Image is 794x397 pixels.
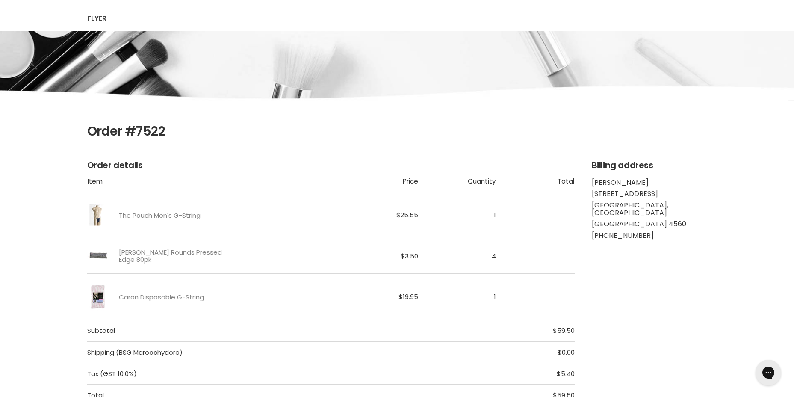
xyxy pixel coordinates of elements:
[119,293,204,301] a: Caron Disposable G-String
[87,320,497,341] span: Subtotal
[558,348,575,357] span: $0.00
[396,210,418,219] span: $25.55
[592,179,707,187] li: [PERSON_NAME]
[87,177,341,192] th: Item
[419,192,496,238] td: 1
[553,326,575,335] span: $59.50
[119,212,201,219] a: The Pouch Men's G-String
[87,341,497,363] span: Shipping (BSG Maroochydore)
[398,292,418,301] span: $19.95
[592,232,707,240] li: [PHONE_NUMBER]
[87,363,497,384] span: Tax (GST 10.0%)
[592,201,707,217] li: [GEOGRAPHIC_DATA], [GEOGRAPHIC_DATA]
[419,274,496,320] td: 1
[592,160,707,170] h2: Billing address
[592,220,707,228] li: [GEOGRAPHIC_DATA] 4560
[87,199,109,231] img: The Pouch Men's G-String
[496,177,574,192] th: Total
[87,245,109,267] img: Caron Cotton Rounds Pressed Edge 80pk
[87,160,575,170] h2: Order details
[119,249,235,264] a: [PERSON_NAME] Rounds Pressed Edge 80pk
[401,252,418,261] span: $3.50
[81,9,113,27] a: Flyer
[87,124,707,139] h1: Order #7522
[751,357,785,388] iframe: Gorgias live chat messenger
[557,369,575,378] span: $5.40
[419,177,496,192] th: Quantity
[87,281,109,313] img: Caron Disposable G-String
[592,190,707,198] li: [STREET_ADDRESS]
[340,177,418,192] th: Price
[419,238,496,274] td: 4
